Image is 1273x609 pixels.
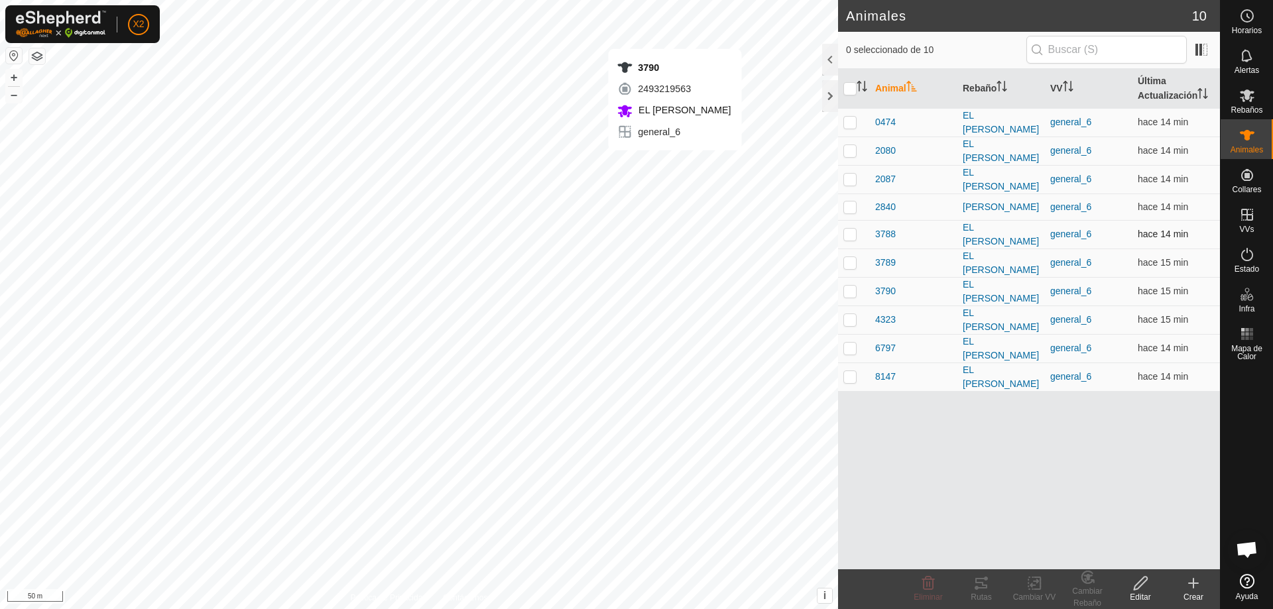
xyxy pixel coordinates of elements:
[1197,90,1208,101] p-sorticon: Activar para ordenar
[1236,592,1258,600] span: Ayuda
[857,83,867,93] p-sorticon: Activar para ordenar
[1167,591,1220,603] div: Crear
[1050,314,1091,325] a: general_6
[963,249,1040,277] div: EL [PERSON_NAME]
[875,370,896,384] span: 8147
[1138,257,1188,268] span: 1 sept 2025, 14:47
[1050,117,1091,127] a: general_6
[635,105,731,115] span: EL [PERSON_NAME]
[1008,591,1061,603] div: Cambiar VV
[963,363,1040,391] div: EL [PERSON_NAME]
[997,83,1007,93] p-sorticon: Activar para ordenar
[846,8,1192,24] h2: Animales
[875,341,896,355] span: 6797
[1232,27,1262,34] span: Horarios
[1026,36,1187,64] input: Buscar (S)
[955,591,1008,603] div: Rutas
[351,592,427,604] a: Política de Privacidad
[870,69,957,109] th: Animal
[1231,106,1262,114] span: Rebaños
[1138,343,1188,353] span: 1 sept 2025, 14:47
[1235,66,1259,74] span: Alertas
[617,124,731,140] div: general_6
[1138,145,1188,156] span: 1 sept 2025, 14:47
[1239,225,1254,233] span: VVs
[133,17,144,31] span: X2
[1063,83,1073,93] p-sorticon: Activar para ordenar
[6,87,22,103] button: –
[1231,146,1263,154] span: Animales
[617,81,731,97] div: 2493219563
[875,172,896,186] span: 2087
[1138,286,1188,296] span: 1 sept 2025, 14:47
[963,306,1040,334] div: EL [PERSON_NAME]
[6,70,22,85] button: +
[963,137,1040,165] div: EL [PERSON_NAME]
[1061,585,1114,609] div: Cambiar Rebaño
[1232,186,1261,194] span: Collares
[1138,201,1188,212] span: 1 sept 2025, 14:47
[1050,174,1091,184] a: general_6
[823,590,826,601] span: i
[1224,345,1270,360] span: Mapa de Calor
[875,284,896,298] span: 3790
[818,588,832,603] button: i
[6,48,22,64] button: Restablecer Mapa
[875,115,896,129] span: 0474
[1239,305,1254,313] span: Infra
[617,60,731,76] div: 3790
[963,200,1040,214] div: [PERSON_NAME]
[1050,145,1091,156] a: general_6
[963,166,1040,194] div: EL [PERSON_NAME]
[1235,265,1259,273] span: Estado
[1192,6,1207,26] span: 10
[875,227,896,241] span: 3788
[846,43,1026,57] span: 0 seleccionado de 10
[957,69,1045,109] th: Rebaño
[875,313,896,327] span: 4323
[1050,229,1091,239] a: general_6
[1050,343,1091,353] a: general_6
[1138,371,1188,382] span: 1 sept 2025, 14:47
[1114,591,1167,603] div: Editar
[443,592,487,604] a: Contáctenos
[963,109,1040,137] div: EL [PERSON_NAME]
[1050,201,1091,212] a: general_6
[875,200,896,214] span: 2840
[1050,257,1091,268] a: general_6
[1227,529,1267,569] a: Chat abierto
[875,144,896,158] span: 2080
[1138,314,1188,325] span: 1 sept 2025, 14:47
[963,221,1040,249] div: EL [PERSON_NAME]
[16,11,106,38] img: Logo Gallagher
[1050,371,1091,382] a: general_6
[1132,69,1220,109] th: Última Actualización
[1050,286,1091,296] a: general_6
[963,278,1040,305] div: EL [PERSON_NAME]
[906,83,917,93] p-sorticon: Activar para ordenar
[914,592,942,602] span: Eliminar
[875,256,896,270] span: 3789
[1138,174,1188,184] span: 1 sept 2025, 14:47
[963,335,1040,362] div: EL [PERSON_NAME]
[1221,569,1273,606] a: Ayuda
[1138,117,1188,127] span: 1 sept 2025, 14:47
[1138,229,1188,239] span: 1 sept 2025, 14:47
[1045,69,1132,109] th: VV
[29,48,45,64] button: Capas del Mapa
